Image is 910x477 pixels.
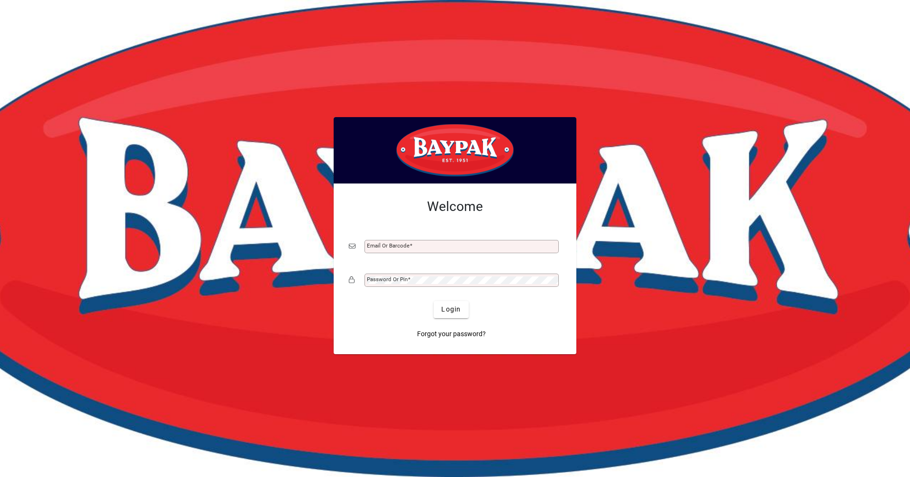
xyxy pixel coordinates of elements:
[417,329,486,339] span: Forgot your password?
[434,301,468,318] button: Login
[441,304,461,314] span: Login
[349,199,561,215] h2: Welcome
[367,242,409,249] mat-label: Email or Barcode
[413,326,490,343] a: Forgot your password?
[367,276,408,283] mat-label: Password or Pin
